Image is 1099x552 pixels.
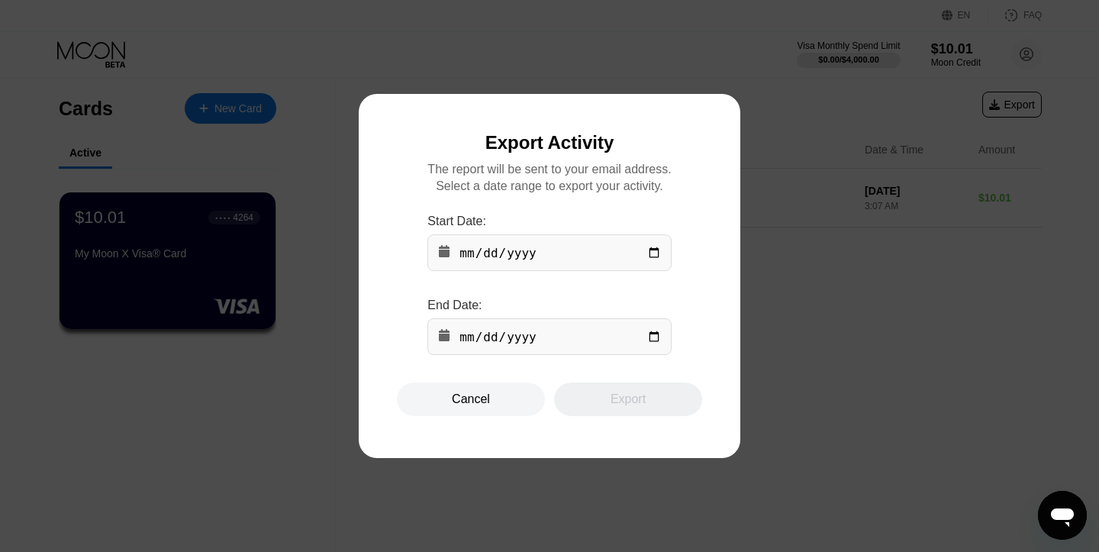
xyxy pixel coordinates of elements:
[452,392,490,407] div: Cancel
[1038,491,1087,540] iframe: Button to launch messaging window
[436,179,663,193] div: Select a date range to export your activity.
[427,163,671,176] div: The report will be sent to your email address.
[485,132,614,153] div: Export Activity
[427,215,671,228] div: Start Date:
[427,299,671,312] div: End Date:
[397,383,545,416] div: Cancel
